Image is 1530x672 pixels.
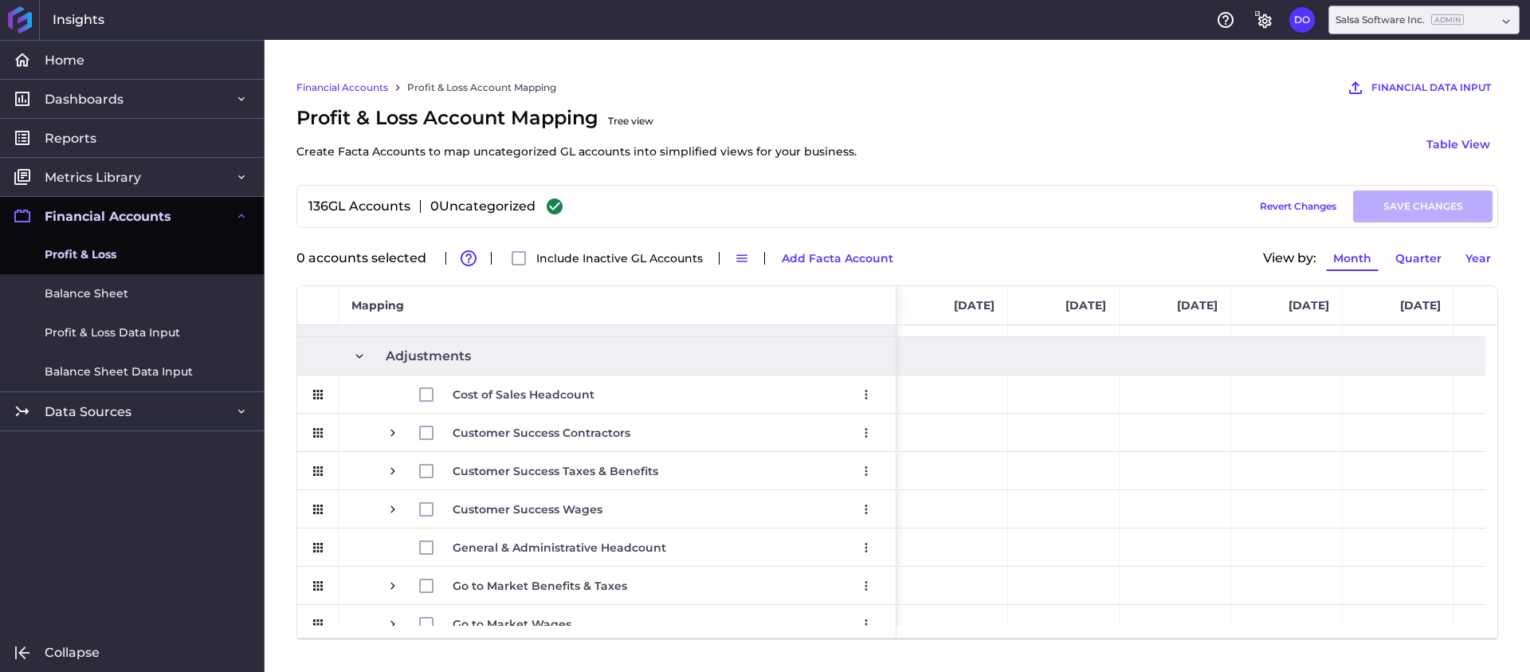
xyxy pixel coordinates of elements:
[453,415,630,451] span: Customer Success Contractors
[453,606,571,643] span: Go to Market Wages
[297,414,896,452] div: Press SPACE to select this row.
[453,529,666,566] span: General & Administrative Headcount
[853,535,879,560] button: User Menu
[453,568,627,604] span: Go to Market Benefits & Taxes
[1418,132,1498,157] button: Table View
[1339,72,1498,104] button: FINANCIAL DATA INPUT
[1431,14,1464,25] ins: Admin
[853,497,879,522] button: User Menu
[853,382,879,407] button: User Menu
[297,490,896,529] div: Press SPACE to select this row.
[386,338,471,375] span: Adjustments
[45,169,141,186] span: Metrics Library
[430,200,535,213] div: 0 Uncategorized
[297,567,896,605] div: Press SPACE to select this row.
[296,252,436,265] div: 0 accounts selected
[1400,298,1441,312] span: [DATE]
[1253,191,1344,222] button: Revert Changes
[453,453,658,489] span: Customer Success Taxes & Benefits
[453,491,602,528] span: Customer Success Wages
[296,142,857,161] p: Create Facta Accounts to map uncategorized GL accounts into simplified views for your business.
[296,81,388,95] a: Financial Accounts
[1328,6,1520,34] div: Dropdown select
[1326,246,1379,271] button: Month
[1289,7,1315,33] button: User Menu
[853,420,879,446] button: User Menu
[1177,298,1218,312] span: [DATE]
[45,644,100,661] span: Collapse
[1213,7,1238,33] button: Help
[45,324,180,341] span: Profit & Loss Data Input
[536,253,703,264] span: Include Inactive GL Accounts
[853,573,879,599] button: User Menu
[302,200,410,213] div: 136 GL Accounts
[853,458,879,484] button: User Menu
[1458,246,1498,271] button: Year
[1336,13,1464,27] div: Salsa Software Inc.
[608,115,653,127] ins: Tree view
[45,130,96,147] span: Reports
[297,605,896,643] div: Press SPACE to select this row.
[297,375,896,414] div: Press SPACE to select this row.
[45,91,124,108] span: Dashboards
[45,285,128,302] span: Balance Sheet
[453,376,594,413] span: Cost of Sales Headcount
[297,452,896,490] div: Press SPACE to select this row.
[1263,252,1316,265] span: View by:
[407,81,556,95] a: Profit & Loss Account Mapping
[45,52,84,69] span: Home
[954,298,994,312] span: [DATE]
[1065,298,1106,312] span: [DATE]
[1251,7,1277,33] button: General Settings
[45,403,131,420] span: Data Sources
[296,104,857,161] span: Profit & Loss Account Mapping
[45,208,171,225] span: Financial Accounts
[853,611,879,637] button: User Menu
[1388,246,1449,271] button: Quarter
[45,246,116,263] span: Profit & Loss
[297,529,896,567] div: Press SPACE to select this row.
[351,298,404,312] span: Mapping
[1289,298,1329,312] span: [DATE]
[45,364,193,380] span: Balance Sheet Data Input
[775,246,900,271] button: Add Facta Account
